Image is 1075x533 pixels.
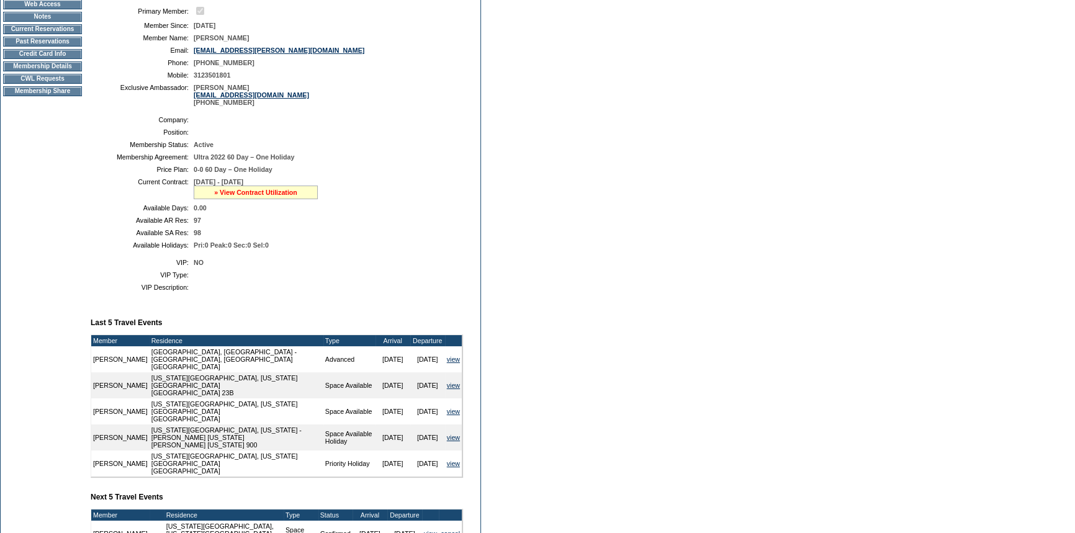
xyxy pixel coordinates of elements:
td: Primary Member: [96,5,189,17]
td: [DATE] [410,450,445,477]
td: Type [323,335,376,346]
td: [US_STATE][GEOGRAPHIC_DATA], [US_STATE][GEOGRAPHIC_DATA] [GEOGRAPHIC_DATA] [150,398,323,424]
span: 0-0 60 Day – One Holiday [194,166,272,173]
td: Member [91,335,150,346]
span: Active [194,141,214,148]
td: Status [318,509,353,521]
td: Phone: [96,59,189,66]
td: VIP Type: [96,271,189,279]
td: Notes [3,12,82,22]
td: Arrival [376,335,410,346]
td: Membership Details [3,61,82,71]
td: Member [91,509,150,521]
span: Pri:0 Peak:0 Sec:0 Sel:0 [194,241,269,249]
span: [PHONE_NUMBER] [194,59,254,66]
td: Mobile: [96,71,189,79]
span: 98 [194,229,201,236]
td: Type [284,509,318,521]
td: [DATE] [410,346,445,372]
a: view [447,382,460,389]
span: [DATE] [194,22,215,29]
td: Member Name: [96,34,189,42]
td: Email: [96,47,189,54]
td: Available Holidays: [96,241,189,249]
span: [DATE] - [DATE] [194,178,243,186]
span: [PERSON_NAME] [194,34,249,42]
td: [PERSON_NAME] [91,372,150,398]
td: Exclusive Ambassador: [96,84,189,106]
td: [US_STATE][GEOGRAPHIC_DATA], [US_STATE] - [PERSON_NAME] [US_STATE] [PERSON_NAME] [US_STATE] 900 [150,424,323,450]
td: Available Days: [96,204,189,212]
td: [PERSON_NAME] [91,398,150,424]
td: [DATE] [376,372,410,398]
td: [PERSON_NAME] [91,424,150,450]
td: [GEOGRAPHIC_DATA], [GEOGRAPHIC_DATA] - [GEOGRAPHIC_DATA], [GEOGRAPHIC_DATA] [GEOGRAPHIC_DATA] [150,346,323,372]
td: Residence [150,335,323,346]
span: [PERSON_NAME] [PHONE_NUMBER] [194,84,309,106]
td: Residence [164,509,284,521]
td: Priority Holiday [323,450,376,477]
td: Member Since: [96,22,189,29]
a: view [447,356,460,363]
b: Last 5 Travel Events [91,318,162,327]
td: Arrival [353,509,387,521]
td: [DATE] [410,398,445,424]
span: 0.00 [194,204,207,212]
td: Departure [410,335,445,346]
td: Position: [96,128,189,136]
td: Membership Share [3,86,82,96]
td: [DATE] [410,424,445,450]
a: [EMAIL_ADDRESS][DOMAIN_NAME] [194,91,309,99]
span: NO [194,259,204,266]
td: [DATE] [376,450,410,477]
a: [EMAIL_ADDRESS][PERSON_NAME][DOMAIN_NAME] [194,47,364,54]
td: CWL Requests [3,74,82,84]
td: [US_STATE][GEOGRAPHIC_DATA], [US_STATE][GEOGRAPHIC_DATA] [GEOGRAPHIC_DATA] 23B [150,372,323,398]
td: Available AR Res: [96,217,189,224]
td: Space Available [323,398,376,424]
span: Ultra 2022 60 Day – One Holiday [194,153,294,161]
span: 3123501801 [194,71,230,79]
td: Credit Card Info [3,49,82,59]
a: view [447,434,460,441]
td: Available SA Res: [96,229,189,236]
b: Next 5 Travel Events [91,493,163,501]
td: Current Reservations [3,24,82,34]
td: VIP Description: [96,284,189,291]
td: Membership Agreement: [96,153,189,161]
span: 97 [194,217,201,224]
td: Space Available [323,372,376,398]
td: [US_STATE][GEOGRAPHIC_DATA], [US_STATE][GEOGRAPHIC_DATA] [GEOGRAPHIC_DATA] [150,450,323,477]
td: VIP: [96,259,189,266]
a: view [447,460,460,467]
td: [DATE] [376,346,410,372]
td: Price Plan: [96,166,189,173]
td: Departure [387,509,422,521]
td: [DATE] [376,424,410,450]
a: view [447,408,460,415]
td: [PERSON_NAME] [91,450,150,477]
td: Current Contract: [96,178,189,199]
td: [DATE] [410,372,445,398]
td: Advanced [323,346,376,372]
td: Membership Status: [96,141,189,148]
a: » View Contract Utilization [214,189,297,196]
td: Space Available Holiday [323,424,376,450]
td: [PERSON_NAME] [91,346,150,372]
td: [DATE] [376,398,410,424]
td: Past Reservations [3,37,82,47]
td: Company: [96,116,189,123]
